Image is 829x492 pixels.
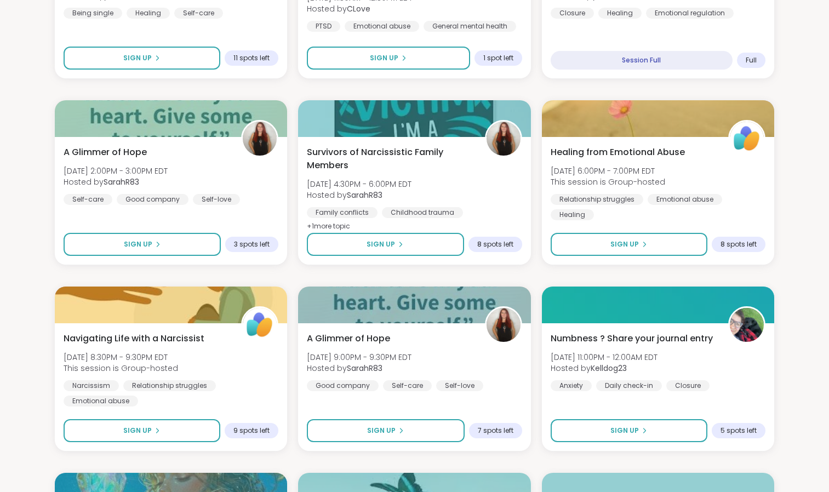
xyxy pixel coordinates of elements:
b: CLove [347,3,370,14]
button: Sign Up [307,47,470,70]
img: SarahR83 [487,122,521,156]
span: Sign Up [610,239,639,249]
div: Session Full [551,51,733,70]
span: Sign Up [123,426,152,436]
div: Closure [666,380,710,391]
span: Survivors of Narcissistic Family Members [307,146,472,172]
div: PTSD [307,21,340,32]
div: Daily check-in [596,380,662,391]
div: Self-love [436,380,483,391]
div: Emotional abuse [64,396,138,407]
span: 11 spots left [233,54,270,62]
span: [DATE] 11:00PM - 12:00AM EDT [551,352,658,363]
img: ShareWell [730,122,764,156]
img: SarahR83 [487,308,521,342]
span: 7 spots left [478,426,513,435]
div: General mental health [424,21,516,32]
span: 8 spots left [477,240,513,249]
div: Good company [117,194,188,205]
span: Numbness ? Share your journal entry [551,332,713,345]
span: This session is Group-hosted [551,176,665,187]
span: Hosted by [551,363,658,374]
span: [DATE] 4:30PM - 6:00PM EDT [307,179,411,190]
span: Sign Up [124,239,152,249]
img: Kelldog23 [730,308,764,342]
div: Family conflicts [307,207,378,218]
b: SarahR83 [347,190,382,201]
span: A Glimmer of Hope [307,332,390,345]
b: Kelldog23 [591,363,627,374]
span: Hosted by [64,176,168,187]
span: 5 spots left [721,426,757,435]
div: Self-care [174,8,223,19]
span: Hosted by [307,190,411,201]
div: Relationship struggles [551,194,643,205]
span: [DATE] 8:30PM - 9:30PM EDT [64,352,178,363]
span: [DATE] 9:00PM - 9:30PM EDT [307,352,411,363]
span: 1 spot left [483,54,513,62]
span: 8 spots left [721,240,757,249]
b: SarahR83 [104,176,139,187]
span: Navigating Life with a Narcissist [64,332,204,345]
span: [DATE] 6:00PM - 7:00PM EDT [551,165,665,176]
b: SarahR83 [347,363,382,374]
div: Closure [551,8,594,19]
div: Anxiety [551,380,592,391]
div: Emotional abuse [648,194,722,205]
span: Sign Up [367,426,396,436]
span: [DATE] 2:00PM - 3:00PM EDT [64,165,168,176]
button: Sign Up [64,233,221,256]
span: This session is Group-hosted [64,363,178,374]
button: Sign Up [64,419,220,442]
div: Being single [64,8,122,19]
button: Sign Up [307,419,464,442]
span: Sign Up [610,426,639,436]
div: Healing [551,209,594,220]
span: 9 spots left [233,426,270,435]
div: Self-love [193,194,240,205]
div: Self-care [383,380,432,391]
span: Sign Up [123,53,152,63]
span: Sign Up [367,239,395,249]
button: Sign Up [307,233,464,256]
img: SarahR83 [243,122,277,156]
button: Sign Up [551,233,707,256]
div: Healing [127,8,170,19]
span: Sign Up [370,53,398,63]
div: Emotional regulation [646,8,734,19]
div: Self-care [64,194,112,205]
div: Relationship struggles [123,380,216,391]
span: A Glimmer of Hope [64,146,147,159]
button: Sign Up [64,47,220,70]
span: 3 spots left [234,240,270,249]
span: Healing from Emotional Abuse [551,146,685,159]
div: Good company [307,380,379,391]
div: Narcissism [64,380,119,391]
span: Hosted by [307,363,411,374]
span: Hosted by [307,3,413,14]
img: ShareWell [243,308,277,342]
div: Healing [598,8,642,19]
button: Sign Up [551,419,707,442]
div: Childhood trauma [382,207,463,218]
div: Emotional abuse [345,21,419,32]
span: Full [746,56,757,65]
